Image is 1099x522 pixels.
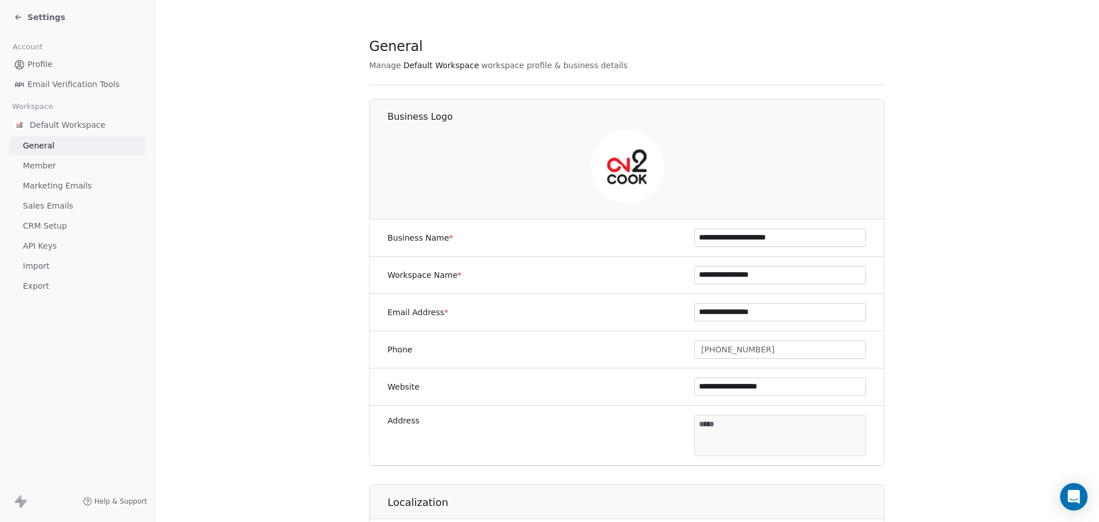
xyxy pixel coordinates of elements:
[694,340,866,359] button: [PHONE_NUMBER]
[388,415,420,426] label: Address
[23,180,92,192] span: Marketing Emails
[388,496,885,509] h1: Localization
[369,38,423,55] span: General
[23,220,67,232] span: CRM Setup
[9,136,145,155] a: General
[94,497,147,506] span: Help & Support
[30,119,105,131] span: Default Workspace
[23,260,49,272] span: Import
[27,79,120,91] span: Email Verification Tools
[481,60,628,71] span: workspace profile & business details
[388,269,461,281] label: Workspace Name
[9,217,145,236] a: CRM Setup
[7,38,48,56] span: Account
[701,344,774,356] span: [PHONE_NUMBER]
[23,200,73,212] span: Sales Emails
[9,156,145,175] a: Member
[23,280,49,292] span: Export
[23,140,54,152] span: General
[388,307,448,318] label: Email Address
[388,111,885,123] h1: Business Logo
[9,75,145,94] a: Email Verification Tools
[9,197,145,215] a: Sales Emails
[27,11,65,23] span: Settings
[591,130,664,203] img: on2cook%20logo-04%20copy.jpg
[9,277,145,296] a: Export
[369,60,401,71] span: Manage
[9,237,145,256] a: API Keys
[23,160,56,172] span: Member
[9,176,145,195] a: Marketing Emails
[23,240,57,252] span: API Keys
[14,11,65,23] a: Settings
[14,119,25,131] img: on2cook%20logo-04%20copy.jpg
[404,60,479,71] span: Default Workspace
[388,232,453,244] label: Business Name
[1060,483,1088,511] div: Open Intercom Messenger
[7,98,58,115] span: Workspace
[27,58,53,70] span: Profile
[83,497,147,506] a: Help & Support
[388,381,420,393] label: Website
[388,344,412,355] label: Phone
[9,257,145,276] a: Import
[9,55,145,74] a: Profile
